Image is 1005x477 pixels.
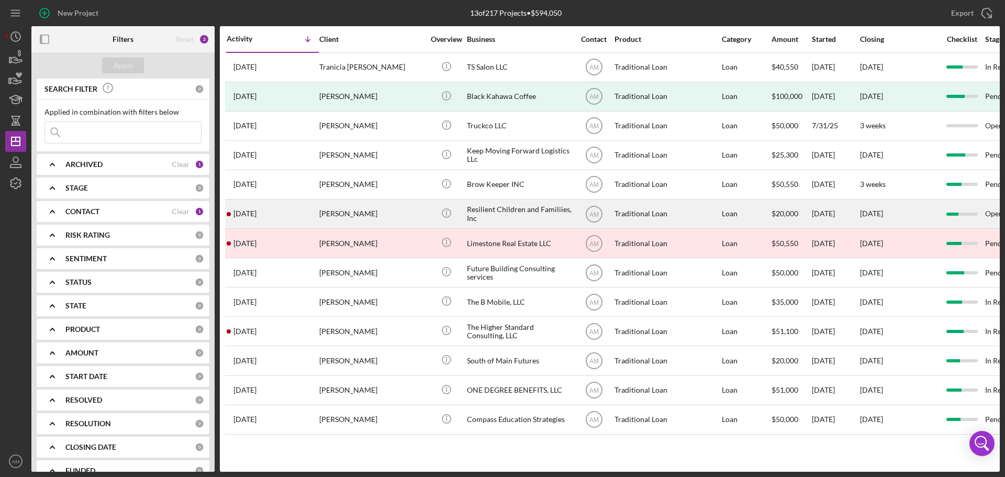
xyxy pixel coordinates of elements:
[467,347,572,374] div: South of Main Futures
[195,372,204,381] div: 0
[722,112,770,140] div: Loan
[615,200,719,228] div: Traditional Loan
[722,200,770,228] div: Loan
[722,83,770,110] div: Loan
[233,63,256,71] time: 2025-08-22 02:56
[589,240,599,247] text: AM
[772,288,811,316] div: $35,000
[470,9,562,17] div: 13 of 217 Projects • $594,050
[233,92,256,101] time: 2025-08-06 13:43
[969,431,995,456] div: Open Intercom Messenger
[44,85,97,93] b: SEARCH FILTER
[951,3,974,24] div: Export
[319,200,424,228] div: [PERSON_NAME]
[615,288,719,316] div: Traditional Loan
[589,387,599,394] text: AM
[65,396,102,404] b: RESOLVED
[772,53,811,81] div: $40,550
[812,347,859,374] div: [DATE]
[615,171,719,198] div: Traditional Loan
[319,35,424,43] div: Client
[812,229,859,257] div: [DATE]
[319,229,424,257] div: [PERSON_NAME]
[65,254,107,263] b: SENTIMENT
[12,459,19,464] text: AM
[589,328,599,335] text: AM
[102,58,144,73] button: Apply
[941,3,1000,24] button: Export
[233,209,256,218] time: 2025-07-21 18:19
[772,347,811,374] div: $20,000
[65,184,88,192] b: STAGE
[772,229,811,257] div: $50,550
[233,121,256,130] time: 2025-07-31 15:49
[319,288,424,316] div: [PERSON_NAME]
[589,358,599,365] text: AM
[195,442,204,452] div: 0
[574,35,613,43] div: Contact
[615,35,719,43] div: Product
[467,376,572,404] div: ONE DEGREE BENEFITS, LLC
[65,372,107,381] b: START DATE
[772,406,811,434] div: $50,000
[319,53,424,81] div: Tranicia [PERSON_NAME]
[195,301,204,310] div: 0
[812,317,859,345] div: [DATE]
[722,288,770,316] div: Loan
[860,415,883,424] time: [DATE]
[860,180,886,188] time: 3 weeks
[940,35,984,43] div: Checklist
[467,259,572,286] div: Future Building Consulting services
[589,298,599,306] text: AM
[65,349,98,357] b: AMOUNT
[615,406,719,434] div: Traditional Loan
[65,443,116,451] b: CLOSING DATE
[319,171,424,198] div: [PERSON_NAME]
[65,302,86,310] b: STATE
[589,210,599,218] text: AM
[860,327,883,336] time: [DATE]
[860,356,883,365] time: [DATE]
[860,62,883,71] time: [DATE]
[65,278,92,286] b: STATUS
[195,325,204,334] div: 0
[227,35,273,43] div: Activity
[589,93,599,101] text: AM
[195,395,204,405] div: 0
[589,123,599,130] text: AM
[172,160,189,169] div: Clear
[812,53,859,81] div: [DATE]
[319,376,424,404] div: [PERSON_NAME]
[589,152,599,159] text: AM
[812,141,859,169] div: [DATE]
[812,376,859,404] div: [DATE]
[615,112,719,140] div: Traditional Loan
[860,385,883,394] time: [DATE]
[772,171,811,198] div: $50,550
[319,406,424,434] div: [PERSON_NAME]
[860,150,883,159] time: [DATE]
[812,112,859,140] div: 7/31/25
[860,297,883,306] time: [DATE]
[65,419,111,428] b: RESOLUTION
[44,108,202,116] div: Applied in combination with filters below
[860,121,886,130] time: 3 weeks
[860,92,883,101] div: [DATE]
[467,53,572,81] div: TS Salon LLC
[812,200,859,228] div: [DATE]
[722,171,770,198] div: Loan
[467,200,572,228] div: Resilient Children and Familiies, Inc
[812,171,859,198] div: [DATE]
[113,35,133,43] b: Filters
[722,259,770,286] div: Loan
[860,239,883,248] time: [DATE]
[195,419,204,428] div: 0
[722,35,770,43] div: Category
[427,35,466,43] div: Overview
[860,268,883,277] time: [DATE]
[812,259,859,286] div: [DATE]
[233,357,256,365] time: 2025-06-04 09:48
[195,230,204,240] div: 0
[812,35,859,43] div: Started
[65,231,110,239] b: RISK RATING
